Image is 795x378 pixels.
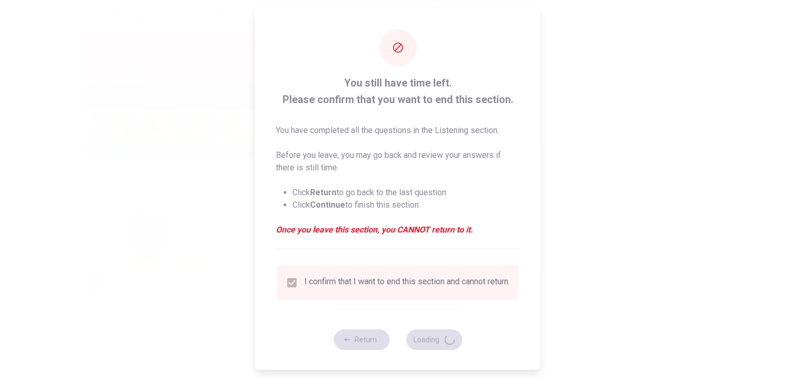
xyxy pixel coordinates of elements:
li: Click to finish this section. [292,199,520,211]
strong: Return [310,187,336,197]
button: Return [333,329,389,350]
button: Loading [406,329,462,350]
p: You have completed all the questions in the Listening section. [276,124,520,137]
li: Click to go back to the last question [292,186,520,199]
span: You still have time left. Please confirm that you want to end this section. [276,75,520,108]
strong: Continue [310,200,345,210]
p: Before you leave, you may go back and review your answers if there is still time. [276,149,520,174]
div: I confirm that I want to end this section and cannot return. [304,277,510,289]
em: Once you leave this section, you CANNOT return to it. [276,224,520,236]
